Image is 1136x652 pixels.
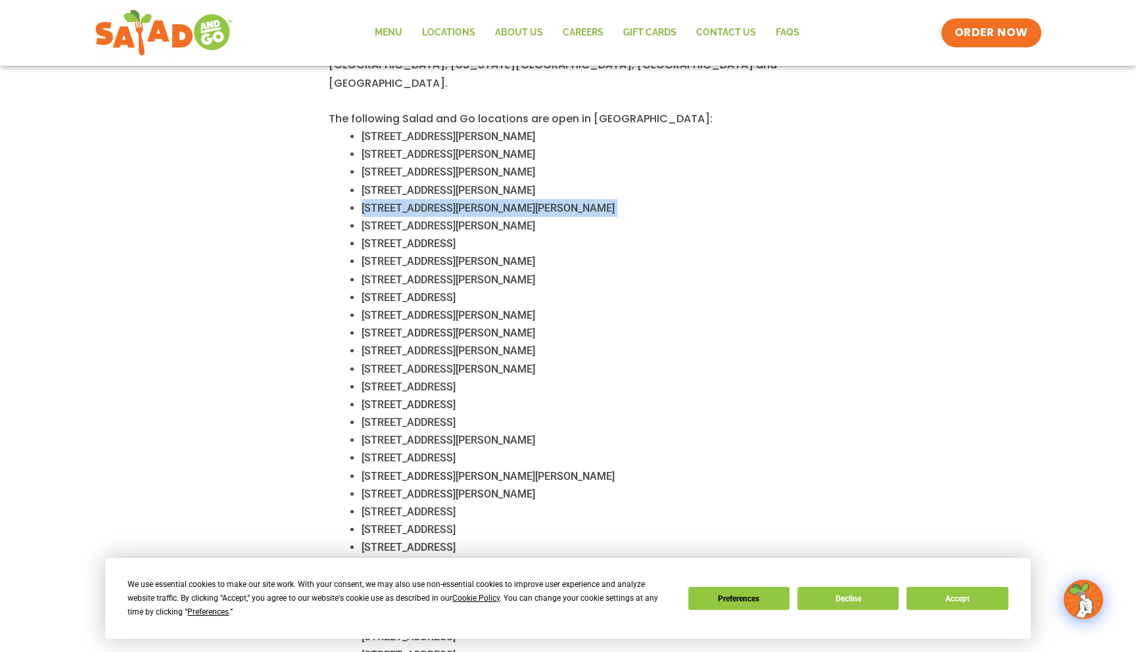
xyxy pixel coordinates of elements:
[362,291,456,304] span: [STREET_ADDRESS]
[187,607,229,617] span: Preferences
[95,7,233,59] img: new-SAG-logo-768×292
[362,184,535,197] span: [STREET_ADDRESS][PERSON_NAME]
[362,488,535,500] span: [STREET_ADDRESS][PERSON_NAME]
[362,470,615,482] span: [STREET_ADDRESS][PERSON_NAME][PERSON_NAME]
[362,148,535,160] span: [STREET_ADDRESS][PERSON_NAME]
[955,25,1028,41] span: ORDER NOW
[766,18,809,48] a: FAQs
[941,18,1041,47] a: ORDER NOW
[362,166,535,178] span: [STREET_ADDRESS][PERSON_NAME]
[329,111,713,126] span: The following Salad and Go locations are open in [GEOGRAPHIC_DATA]:
[362,130,535,143] span: [STREET_ADDRESS][PERSON_NAME]
[362,505,456,518] span: [STREET_ADDRESS]
[362,541,456,553] span: [STREET_ADDRESS]
[452,594,500,603] span: Cookie Policy
[362,344,535,357] span: [STREET_ADDRESS][PERSON_NAME]
[1065,581,1102,618] img: wpChatIcon
[128,578,672,619] div: We use essential cookies to make our site work. With your consent, we may also use non-essential ...
[686,18,766,48] a: Contact Us
[362,381,456,393] span: [STREET_ADDRESS]
[362,237,456,250] span: [STREET_ADDRESS]
[362,452,456,464] span: [STREET_ADDRESS]
[362,398,456,411] span: [STREET_ADDRESS]
[553,18,613,48] a: Careers
[362,202,615,214] span: [STREET_ADDRESS][PERSON_NAME][PERSON_NAME]
[362,273,535,286] span: [STREET_ADDRESS][PERSON_NAME]
[362,523,456,536] span: [STREET_ADDRESS]
[329,22,828,91] span: No. 25 Salad and Go locations in [GEOGRAPHIC_DATA] remain open, with 18 closing. Salad and Go wil...
[907,587,1008,610] button: Accept
[105,558,1031,639] div: Cookie Consent Prompt
[613,18,686,48] a: GIFT CARDS
[362,255,535,268] span: [STREET_ADDRESS][PERSON_NAME]
[365,18,809,48] nav: Menu
[362,416,456,429] span: [STREET_ADDRESS]
[362,363,535,375] span: [STREET_ADDRESS][PERSON_NAME]
[362,327,535,339] span: [STREET_ADDRESS][PERSON_NAME]
[797,587,899,610] button: Decline
[365,18,412,48] a: Menu
[412,18,485,48] a: Locations
[485,18,553,48] a: About Us
[688,587,790,610] button: Preferences
[362,309,535,321] span: [STREET_ADDRESS][PERSON_NAME]
[362,220,535,232] span: [STREET_ADDRESS][PERSON_NAME]
[362,434,535,446] span: [STREET_ADDRESS][PERSON_NAME]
